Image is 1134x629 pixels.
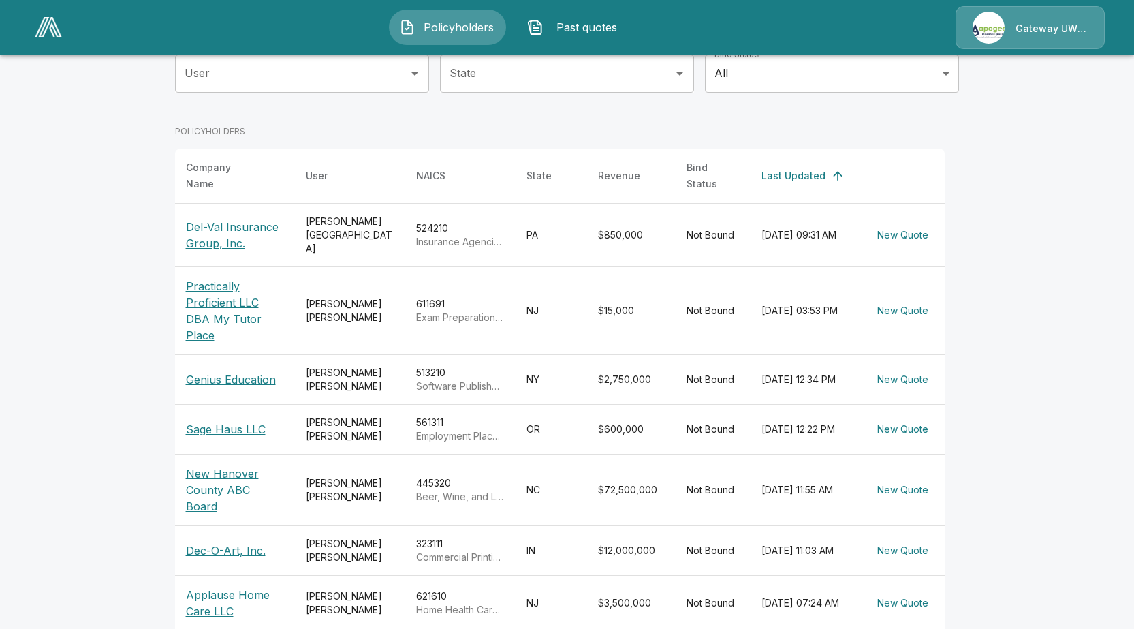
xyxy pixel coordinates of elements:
[306,476,394,504] div: [PERSON_NAME] [PERSON_NAME]
[714,48,759,60] label: Bind Status
[676,354,751,404] td: Not Bound
[670,64,689,83] button: Open
[676,149,751,204] th: Bind Status
[416,235,505,249] p: Insurance Agencies and Brokerages
[186,159,259,192] div: Company Name
[872,223,934,248] button: New Quote
[516,404,587,454] td: OR
[872,298,934,324] button: New Quote
[175,125,945,138] p: POLICYHOLDERS
[587,266,676,354] td: $15,000
[186,278,284,343] p: Practically Proficient LLC DBA My Tutor Place
[416,416,505,443] div: 561311
[751,203,861,266] td: [DATE] 09:31 AM
[598,168,640,184] div: Revenue
[676,203,751,266] td: Not Bound
[416,537,505,564] div: 323111
[705,55,959,93] div: All
[676,404,751,454] td: Not Bound
[306,215,394,256] div: [PERSON_NAME] [GEOGRAPHIC_DATA]
[416,490,505,504] p: Beer, Wine, and Liquor Retailers
[416,297,505,324] div: 611691
[389,10,506,45] button: Policyholders IconPolicyholders
[306,589,394,617] div: [PERSON_NAME] [PERSON_NAME]
[416,168,445,184] div: NAICS
[587,454,676,525] td: $72,500,000
[751,266,861,354] td: [DATE] 03:53 PM
[676,266,751,354] td: Not Bound
[416,380,505,393] p: Software Publishers
[751,454,861,525] td: [DATE] 11:55 AM
[587,404,676,454] td: $600,000
[416,476,505,504] div: 445320
[306,366,394,393] div: [PERSON_NAME] [PERSON_NAME]
[416,551,505,564] p: Commercial Printing (except Screen and Books)
[416,603,505,617] p: Home Health Care Services
[516,266,587,354] td: NJ
[516,525,587,575] td: IN
[306,416,394,443] div: [PERSON_NAME] [PERSON_NAME]
[872,417,934,442] button: New Quote
[421,19,496,35] span: Policyholders
[751,525,861,575] td: [DATE] 11:03 AM
[516,454,587,525] td: NC
[549,19,624,35] span: Past quotes
[751,354,861,404] td: [DATE] 12:34 PM
[186,421,284,438] p: Sage Haus LLC
[416,429,505,443] p: Employment Placement Agencies
[516,354,587,404] td: NY
[306,168,328,184] div: User
[186,465,284,515] p: New Hanover County ABC Board
[676,454,751,525] td: Not Bound
[527,19,544,35] img: Past quotes Icon
[761,168,825,184] div: Last Updated
[405,64,424,83] button: Open
[517,10,634,45] button: Past quotes IconPast quotes
[872,538,934,564] button: New Quote
[399,19,415,35] img: Policyholders Icon
[587,203,676,266] td: $850,000
[306,297,394,324] div: [PERSON_NAME] [PERSON_NAME]
[186,587,284,619] p: Applause Home Care LLC
[186,542,284,559] p: Dec-O-Art, Inc.
[35,17,62,37] img: AA Logo
[872,367,934,393] button: New Quote
[872,591,934,616] button: New Quote
[416,221,505,249] div: 524210
[306,537,394,564] div: [PERSON_NAME] [PERSON_NAME]
[751,404,861,454] td: [DATE] 12:22 PM
[587,525,676,575] td: $12,000,000
[587,354,676,404] td: $2,750,000
[516,203,587,266] td: PA
[186,219,284,251] p: Del-Val Insurance Group, Inc.
[416,589,505,617] div: 621610
[186,371,284,388] p: Genius Education
[526,168,552,184] div: State
[416,366,505,393] div: 513210
[676,525,751,575] td: Not Bound
[872,478,934,503] button: New Quote
[416,311,505,324] p: Exam Preparation and Tutoring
